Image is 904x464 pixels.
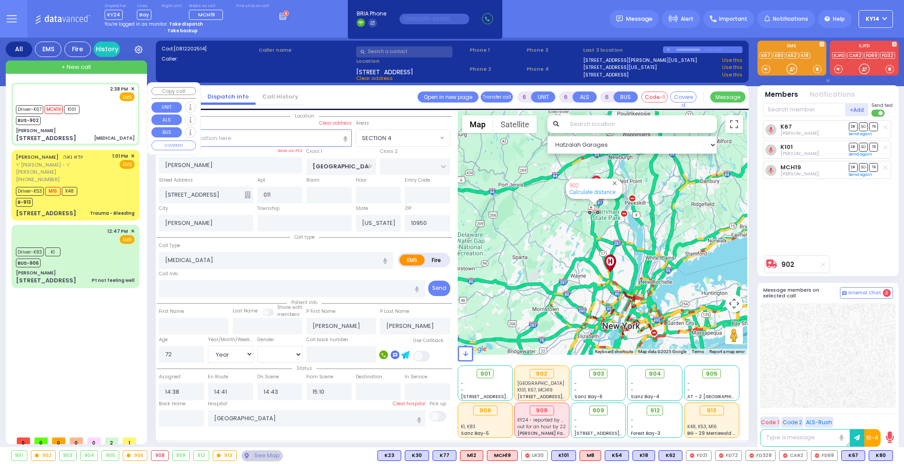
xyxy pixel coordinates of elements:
[356,130,438,146] span: SECTION 4
[610,179,619,187] button: Close
[633,450,655,461] div: BLS
[859,163,868,171] span: SO
[208,336,253,343] div: Year/Month/Week/Day
[869,450,893,461] div: K80
[815,453,819,458] img: red-radio-icon.svg
[405,450,429,461] div: BLS
[123,437,136,444] span: 1
[880,52,895,59] a: FD32
[429,400,446,407] label: Pick up
[849,152,872,157] a: Send again
[64,42,91,57] div: Fire
[659,450,682,461] div: BLS
[530,406,554,415] div: 908
[780,164,801,171] a: MCH19
[189,4,226,9] label: Medic on call
[517,417,572,423] span: KY24 - reported by KY24
[760,52,772,59] a: K67
[760,417,780,428] button: Code 1
[871,102,893,109] span: Send text
[616,15,623,22] img: message.svg
[846,103,869,116] button: +Add
[842,291,847,296] img: comment-alt.png
[151,451,168,460] div: 908
[750,453,754,458] img: red-radio-icon.svg
[16,270,56,276] div: [PERSON_NAME]
[356,129,450,146] span: SECTION 4
[418,91,478,103] a: Open in new page
[700,406,724,415] div: 913
[530,369,554,379] div: 902
[763,287,840,299] h5: Message members on selected call
[574,423,577,430] span: -
[151,102,182,113] button: UNIT
[105,4,127,9] label: Dispatcher
[631,380,633,387] span: -
[631,393,659,400] span: Sanz Bay-4
[306,336,348,343] label: Call back number
[356,57,467,65] label: Location
[849,143,858,151] span: DR
[159,129,352,146] input: Search location here
[257,373,279,380] label: On Scene
[569,182,579,189] a: 902
[259,46,353,54] label: Caller name
[245,191,251,198] span: Other building occupants
[480,369,490,378] span: 901
[687,380,690,387] span: -
[687,387,690,393] span: -
[356,373,382,380] label: Destination
[859,143,868,151] span: SO
[120,160,135,169] span: EMS
[201,92,256,101] a: Dispatch info
[681,15,693,23] span: Alert
[16,127,56,134] div: [PERSON_NAME]
[159,205,168,212] label: City
[131,152,135,160] span: ✕
[16,116,41,125] span: BUS-902
[531,91,555,103] button: UNIT
[725,295,743,312] button: Map camera controls
[277,148,302,154] label: Save as POI
[52,437,65,444] span: 0
[123,451,147,460] div: 906
[62,187,77,196] span: K48
[783,453,787,458] img: red-radio-icon.svg
[63,153,83,160] span: יודא נאה
[257,177,265,184] label: Apt
[780,150,819,157] span: Shlomo Appel
[162,4,181,9] label: Night unit
[287,299,322,306] span: Patient info
[433,450,456,461] div: BLS
[112,153,128,160] span: 1:01 PM
[631,430,660,437] span: Forest Bay-3
[849,163,858,171] span: DR
[167,27,198,34] strong: Take backup
[841,450,865,461] div: K67
[461,423,475,430] span: K1, K83
[159,336,168,343] label: Age
[871,109,885,118] label: Turn off text
[159,177,193,184] label: Street Address
[687,430,737,437] span: BG - 29 Merriewold S.
[105,21,168,27] span: You're logged in as monitor.
[208,373,228,380] label: En Route
[16,209,76,218] div: [STREET_ADDRESS]
[194,451,209,460] div: 912
[780,123,792,130] a: K67
[719,453,723,458] img: red-radio-icon.svg
[487,450,518,461] div: MCH19
[840,287,893,299] button: Internal Chat 2
[45,105,63,114] span: MCH19
[137,4,151,9] label: Lines
[306,308,335,315] label: P First Name
[131,85,135,93] span: ✕
[765,90,798,100] button: Members
[356,68,413,75] span: [STREET_ADDRESS]
[16,161,109,176] span: ר' [PERSON_NAME] - ר' [PERSON_NAME]
[90,210,135,217] div: Trauma - Bleeding
[461,393,544,400] span: [STREET_ADDRESS][PERSON_NAME]
[848,290,881,296] span: Internal Chat
[487,450,518,461] div: ALS
[159,270,178,278] label: Call Info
